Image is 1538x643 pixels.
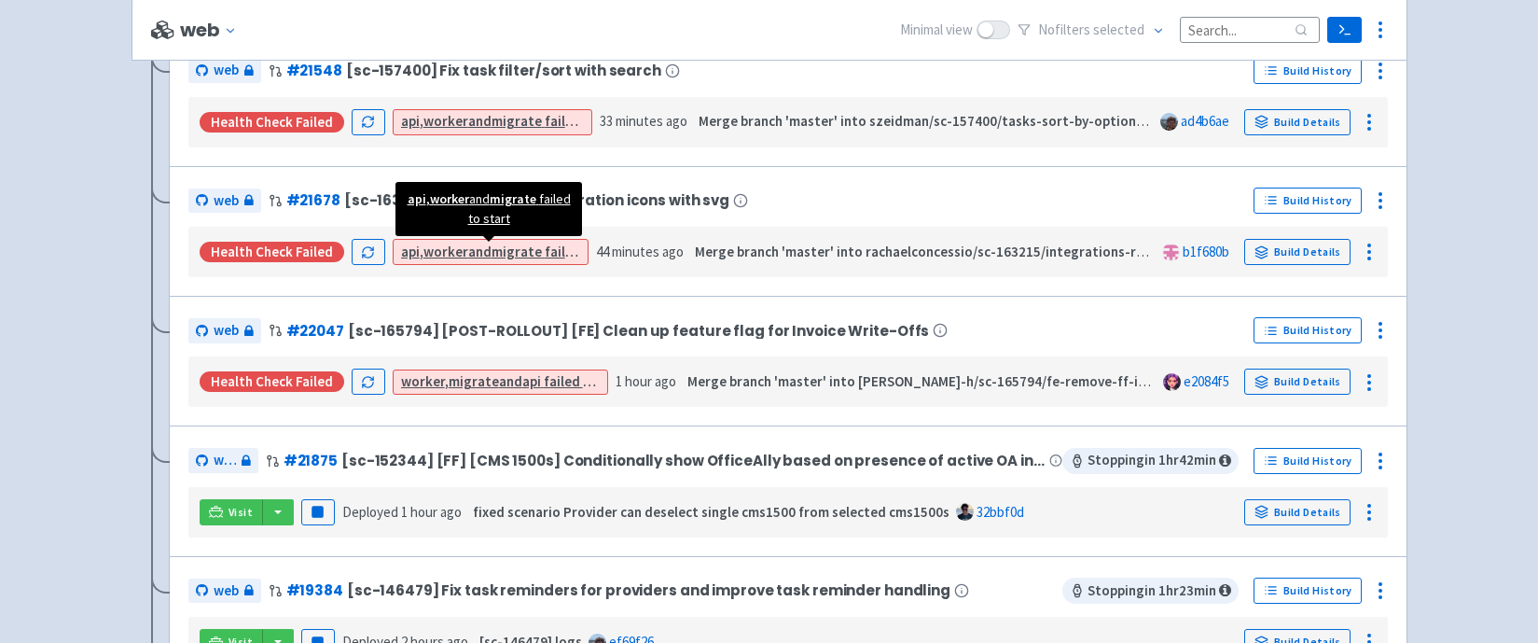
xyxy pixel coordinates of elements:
a: b1f680b [1183,243,1229,260]
a: web [188,318,261,343]
a: #22047 [286,321,344,341]
span: Stopping in 1 hr 23 min [1062,578,1239,604]
span: Stopping in 1 hr 42 min [1062,448,1239,474]
strong: migrate [492,112,542,130]
span: web [214,450,236,471]
a: #19384 [286,580,343,600]
time: 1 hour ago [401,503,462,521]
span: web [214,60,239,81]
strong: Merge branch 'master' into rachaelconcessio/sc-163215/integrations-refresh-convert-all-png-icons [695,243,1318,260]
div: Health check failed [200,371,344,392]
time: 1 hour ago [616,372,676,390]
a: Build History [1254,448,1362,474]
strong: migrate [492,243,542,260]
div: Health check failed [200,242,344,262]
a: api,workerandmigrate failed to start [401,243,634,260]
span: [sc-157400] Fix task filter/sort with search [346,63,661,78]
span: Deployed [342,503,462,521]
strong: worker [423,243,468,260]
span: Visit [229,505,253,520]
a: web [188,448,258,473]
span: No filter s [1038,20,1144,41]
strong: worker [423,112,468,130]
a: web [188,579,261,604]
a: api,workerandmigrate failed to start [401,112,634,130]
strong: api [401,243,420,260]
strong: Merge branch 'master' into szeidman/sc-157400/tasks-sort-by-options-are-ignored-in-filtering [699,112,1298,130]
span: Minimal view [900,20,973,41]
span: web [214,580,239,602]
time: 44 minutes ago [596,243,684,260]
div: Health check failed [200,112,344,133]
a: Build Details [1244,239,1351,265]
a: ad4b6ae [1181,112,1229,130]
strong: Merge branch 'master' into [PERSON_NAME]-h/sc-165794/fe-remove-ff-invoice-write-offs [687,372,1249,390]
strong: api [401,112,420,130]
a: worker,migrateandapi failed to start [401,372,633,390]
button: Pause [301,499,335,525]
time: 33 minutes ago [600,112,687,130]
span: [sc-165794] [POST-ROLLOUT] [FE] Clean up feature flag for Invoice Write-Offs [348,323,929,339]
span: [sc-146479] Fix task reminders for providers and improve task reminder handling [347,582,950,598]
strong: migrate [449,372,499,390]
a: Build Details [1244,109,1351,135]
span: selected [1093,21,1144,38]
a: Build Details [1244,369,1351,395]
span: [sc-152344] [FF] [CMS 1500s] Conditionally show OfficeAlly based on presence of active OA integra... [341,453,1046,468]
span: web [214,190,239,212]
strong: api [522,372,541,390]
a: Visit [200,499,263,525]
a: 32bbf0d [977,503,1024,521]
a: Terminal [1327,17,1362,43]
a: Build History [1254,58,1362,84]
a: Build Details [1244,499,1351,525]
a: #21875 [284,451,338,470]
span: [sc-163215] Replaced png integration icons with svg [344,192,729,208]
a: web [188,58,261,83]
a: Build History [1254,188,1362,214]
input: Search... [1180,17,1320,42]
span: web [214,320,239,342]
button: web [180,20,244,41]
a: Build History [1254,578,1362,604]
strong: worker [401,372,445,390]
a: #21548 [286,61,342,80]
strong: fixed scenario Provider can deselect single cms1500 from selected cms1500s [473,503,949,521]
a: #21678 [286,190,340,210]
a: Build History [1254,317,1362,343]
a: e2084f5 [1184,372,1229,390]
a: web [188,189,261,214]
